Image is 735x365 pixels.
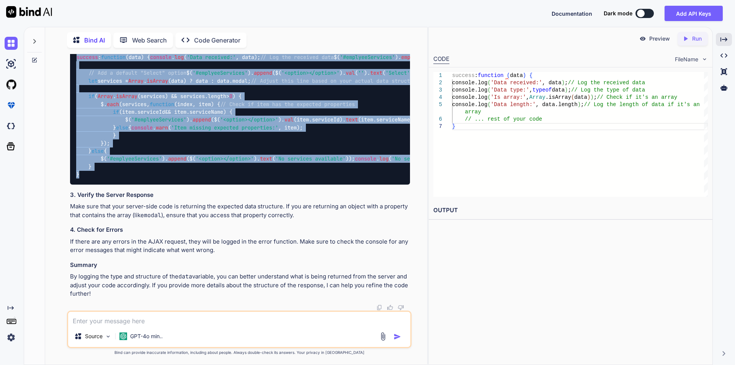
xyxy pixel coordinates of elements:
[379,155,389,162] span: log
[568,80,645,86] span: // Log the received data
[561,80,564,86] span: )
[260,54,334,61] span: // Log the received data
[137,108,165,115] span: serviceId
[649,35,670,43] p: Preview
[574,94,587,100] span: data
[5,57,18,70] img: ai-studio
[465,116,542,122] span: // ... rest of your code
[358,70,364,77] span: ''
[510,72,523,79] span: data
[193,70,248,77] span: '#emplyeeServices'
[452,87,487,93] span: console.log
[593,94,596,100] span: ;
[474,72,477,79] span: :
[490,80,542,86] span: 'Data received:'
[401,54,416,61] span: empty
[387,304,393,311] img: like
[346,116,358,123] span: text
[5,119,18,133] img: darkCloudIdeIcon
[692,35,702,43] p: Run
[433,116,442,123] div: 6
[84,36,105,45] p: Bind AI
[487,101,490,108] span: (
[584,101,699,108] span: // Log the length of data if it's an
[88,77,98,84] span: let
[77,54,98,61] span: success
[107,101,119,108] span: each
[208,93,226,100] span: length
[171,124,278,131] span: 'Item missing expected properties:'
[532,87,552,93] span: typeof
[70,202,410,219] p: Make sure that your server-side code is returning the expected data structure. If you are returni...
[128,77,144,84] span: Array
[639,35,646,42] img: preview
[88,70,186,77] span: // Add a default "Select" option
[568,87,571,93] span: ;
[168,155,186,162] span: append
[88,93,95,100] span: if
[107,155,162,162] span: '#emplyeeServices'
[581,101,584,108] span: ;
[433,101,442,108] div: 5
[220,116,278,123] span: '<option></option>'
[5,78,18,91] img: githubLight
[150,101,174,108] span: function
[379,332,387,341] img: attachment
[487,94,490,100] span: (
[529,87,532,93] span: ,
[147,77,168,84] span: isArray
[452,101,487,108] span: console.log
[577,101,580,108] span: )
[487,87,490,93] span: (
[370,70,382,77] span: text
[429,201,712,219] h2: OUTPUT
[131,116,186,123] span: '#emplyeeServices'
[506,72,510,79] span: (
[193,116,211,123] span: append
[177,101,211,108] span: index, item
[67,350,412,355] p: Bind can provide inaccurate information, including about people. Always double-check its answers....
[433,55,449,64] div: CODE
[701,56,708,62] img: chevron down
[98,93,113,100] span: Array
[478,72,503,79] span: function
[232,77,248,84] span: modal
[529,72,532,79] span: {
[251,77,419,84] span: // Adjust this line based on your actual data structure
[597,94,677,100] span: // Check if it's an array
[196,155,254,162] span: '<option></option>'
[101,54,126,61] span: function
[571,94,574,100] span: (
[5,99,18,112] img: premium
[465,109,481,115] span: array
[552,87,565,93] span: data
[355,155,376,162] span: console
[571,87,645,93] span: // Log the type of data
[5,331,18,344] img: settings
[394,333,401,340] img: icon
[665,6,723,21] button: Add API Keys
[376,116,410,123] span: serviceName
[545,94,571,100] span: .isArray
[346,70,355,77] span: val
[132,36,167,45] p: Web Search
[433,94,442,101] div: 4
[452,80,487,86] span: console.log
[490,87,529,93] span: 'Data type:'
[70,261,410,270] h3: Summary
[129,54,141,61] span: data
[113,108,119,115] span: if
[376,304,382,311] img: copy
[487,80,490,86] span: (
[526,94,529,100] span: ,
[76,53,615,178] code: : ( ) { . ( , data); $( ). (); $( ). ($( ). ( ). ( )); services = . (data) ? data : data. ; ( . (...
[604,10,632,17] span: Dark mode
[385,70,410,77] span: 'Select'
[587,94,590,100] span: )
[490,101,536,108] span: 'Data length:'
[116,124,128,131] span: else
[275,155,346,162] span: 'No services available'
[260,155,272,162] span: text
[130,332,163,340] p: GPT-4o min..
[105,333,111,340] img: Pick Models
